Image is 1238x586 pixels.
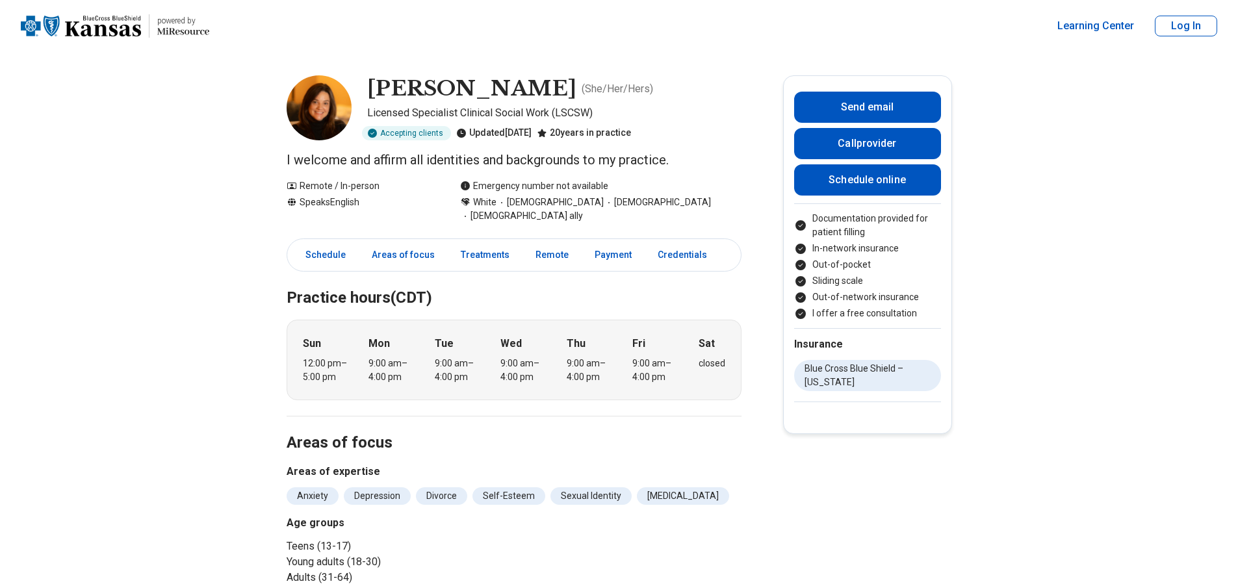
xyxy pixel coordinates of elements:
[587,242,639,268] a: Payment
[794,128,941,159] button: Callprovider
[287,487,339,505] li: Anxiety
[287,401,742,454] h2: Areas of focus
[456,126,532,140] div: Updated [DATE]
[287,196,434,223] div: Speaks English
[632,336,645,351] strong: Fri
[453,242,517,268] a: Treatments
[287,151,742,169] p: I welcome and affirm all identities and backgrounds to my practice.
[794,242,941,255] li: In-network insurance
[287,539,509,554] li: Teens (13-17)
[287,320,742,400] div: When does the program meet?
[367,75,576,103] h1: [PERSON_NAME]
[287,75,352,140] img: Jennifer Anderson, Licensed Specialist Clinical Social Work (LSCSW)
[637,487,729,505] li: [MEDICAL_DATA]
[303,357,353,384] div: 12:00 pm – 5:00 pm
[528,242,576,268] a: Remote
[1057,18,1134,34] a: Learning Center
[368,336,390,351] strong: Mon
[794,92,941,123] button: Send email
[794,307,941,320] li: I offer a free consultation
[550,487,632,505] li: Sexual Identity
[157,16,209,26] p: powered by
[362,126,451,140] div: Accepting clients
[794,360,941,391] li: Blue Cross Blue Shield – [US_STATE]
[794,290,941,304] li: Out-of-network insurance
[367,105,742,121] p: Licensed Specialist Clinical Social Work (LSCSW)
[344,487,411,505] li: Depression
[794,274,941,288] li: Sliding scale
[287,570,509,585] li: Adults (31-64)
[21,5,209,47] a: Home page
[500,336,522,351] strong: Wed
[287,515,509,531] h3: Age groups
[650,242,723,268] a: Credentials
[632,357,682,384] div: 9:00 am – 4:00 pm
[416,487,467,505] li: Divorce
[287,179,434,193] div: Remote / In-person
[472,487,545,505] li: Self-Esteem
[287,464,742,479] h3: Areas of expertise
[794,212,941,320] ul: Payment options
[794,164,941,196] a: Schedule online
[303,336,321,351] strong: Sun
[582,81,653,97] p: ( She/Her/Hers )
[567,357,617,384] div: 9:00 am – 4:00 pm
[794,258,941,272] li: Out-of-pocket
[794,212,941,239] li: Documentation provided for patient filling
[537,126,631,140] div: 20 years in practice
[473,196,496,209] span: White
[496,196,604,209] span: [DEMOGRAPHIC_DATA]
[604,196,711,209] span: [DEMOGRAPHIC_DATA]
[364,242,443,268] a: Areas of focus
[1155,16,1217,36] button: Log In
[699,357,725,370] div: closed
[794,337,941,352] h2: Insurance
[435,357,485,384] div: 9:00 am – 4:00 pm
[460,209,583,223] span: [DEMOGRAPHIC_DATA] ally
[287,256,742,309] h2: Practice hours (CDT)
[290,242,354,268] a: Schedule
[287,554,509,570] li: Young adults (18-30)
[460,179,608,193] div: Emergency number not available
[699,336,715,351] strong: Sat
[567,336,586,351] strong: Thu
[368,357,419,384] div: 9:00 am – 4:00 pm
[435,336,454,351] strong: Tue
[500,357,550,384] div: 9:00 am – 4:00 pm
